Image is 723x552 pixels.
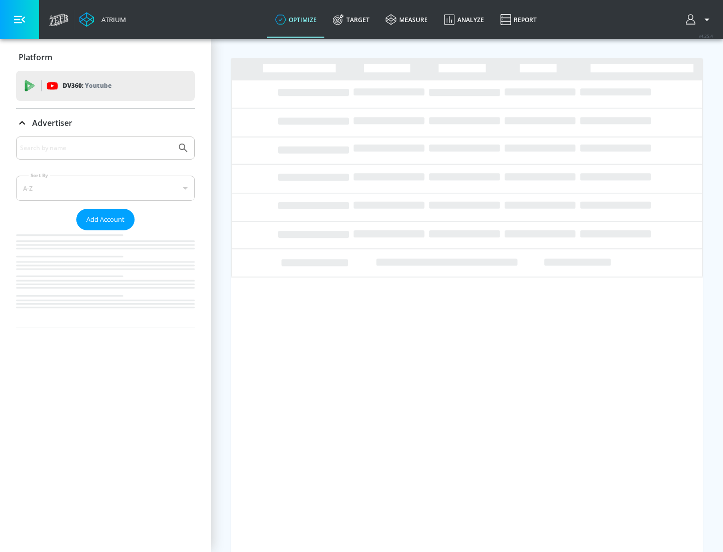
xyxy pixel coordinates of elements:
p: Youtube [85,80,111,91]
span: v 4.25.4 [699,33,713,39]
a: Target [325,2,378,38]
nav: list of Advertiser [16,230,195,328]
div: Platform [16,43,195,71]
div: Advertiser [16,136,195,328]
a: Report [492,2,545,38]
p: Platform [19,52,52,63]
a: Analyze [436,2,492,38]
p: DV360: [63,80,111,91]
a: Atrium [79,12,126,27]
div: A-Z [16,176,195,201]
div: Advertiser [16,109,195,137]
div: DV360: Youtube [16,71,195,101]
div: Atrium [97,15,126,24]
label: Sort By [29,172,50,179]
a: optimize [267,2,325,38]
p: Advertiser [32,117,72,128]
span: Add Account [86,214,125,225]
a: measure [378,2,436,38]
input: Search by name [20,142,172,155]
button: Add Account [76,209,135,230]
